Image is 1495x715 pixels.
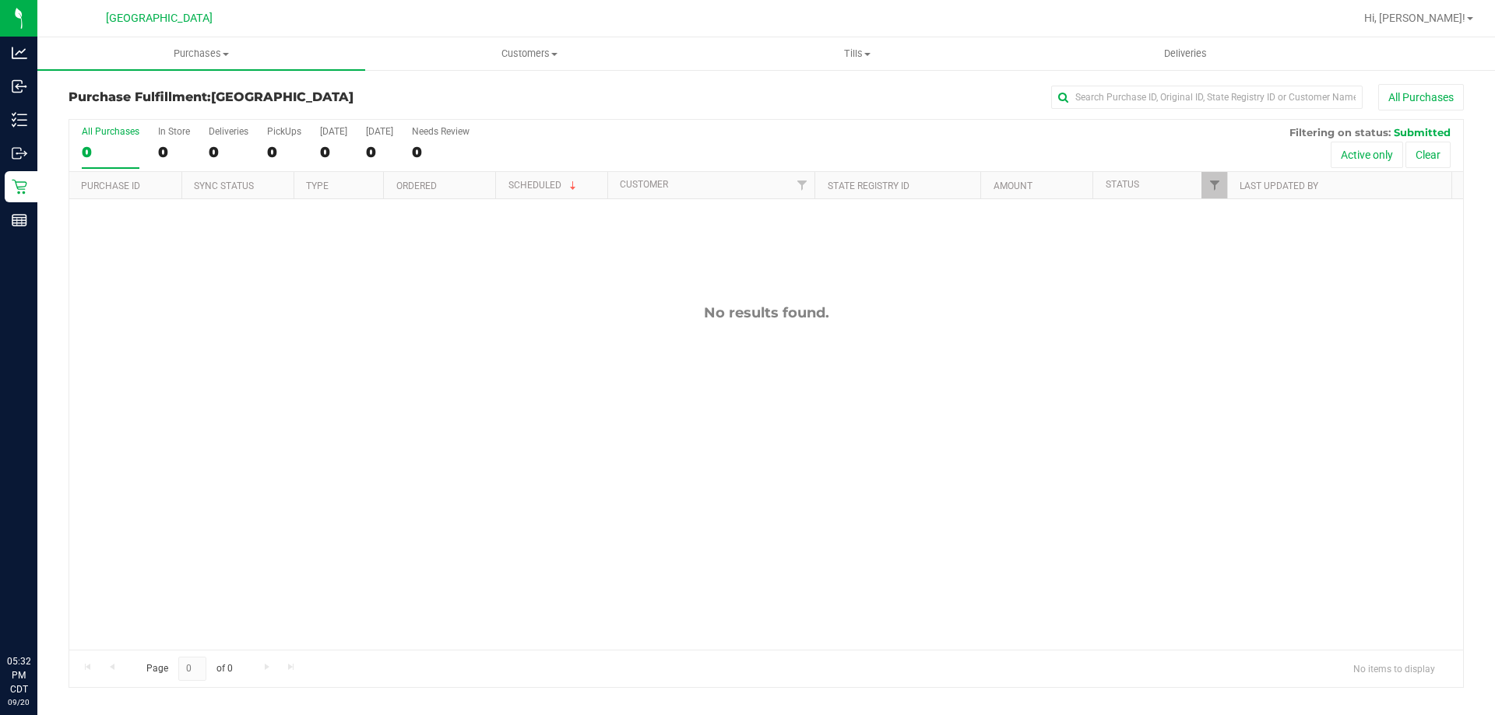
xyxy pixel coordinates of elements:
a: Scheduled [508,180,579,191]
span: [GEOGRAPHIC_DATA] [106,12,213,25]
a: Type [306,181,329,191]
inline-svg: Inventory [12,112,27,128]
a: Purchases [37,37,365,70]
a: Deliveries [1022,37,1349,70]
button: All Purchases [1378,84,1464,110]
div: All Purchases [82,126,139,137]
div: 0 [412,143,470,161]
div: 0 [82,143,139,161]
a: State Registry ID [828,181,909,191]
a: Filter [789,172,814,198]
a: Filter [1201,172,1227,198]
span: Submitted [1394,126,1451,138]
span: [GEOGRAPHIC_DATA] [211,89,354,104]
inline-svg: Reports [12,212,27,228]
a: Last Updated By [1240,181,1318,191]
div: Needs Review [412,126,470,137]
a: Customers [365,37,693,70]
span: Tills [694,47,1020,61]
button: Clear [1405,142,1451,168]
div: 0 [209,143,248,161]
iframe: Resource center unread badge [46,588,65,607]
div: 0 [366,143,393,161]
span: Page of 0 [133,657,245,681]
a: Status [1106,179,1139,190]
inline-svg: Inbound [12,79,27,94]
span: Hi, [PERSON_NAME]! [1364,12,1465,24]
span: Customers [366,47,692,61]
div: 0 [320,143,347,161]
div: [DATE] [320,126,347,137]
h3: Purchase Fulfillment: [69,90,533,104]
div: 0 [267,143,301,161]
p: 05:32 PM CDT [7,654,30,696]
div: In Store [158,126,190,137]
div: PickUps [267,126,301,137]
div: 0 [158,143,190,161]
a: Tills [693,37,1021,70]
span: No items to display [1341,657,1448,680]
span: Filtering on status: [1289,126,1391,138]
div: No results found. [69,304,1463,321]
p: 09/20 [7,696,30,708]
inline-svg: Retail [12,179,27,195]
div: Deliveries [209,126,248,137]
a: Customer [620,179,668,190]
a: Ordered [396,181,437,191]
inline-svg: Analytics [12,45,27,61]
a: Purchase ID [81,181,140,191]
input: Search Purchase ID, Original ID, State Registry ID or Customer Name... [1051,86,1363,109]
button: Active only [1331,142,1403,168]
inline-svg: Outbound [12,145,27,161]
span: Deliveries [1143,47,1228,61]
a: Amount [994,181,1032,191]
a: Sync Status [194,181,254,191]
div: [DATE] [366,126,393,137]
iframe: Resource center [16,591,62,637]
span: Purchases [37,47,365,61]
